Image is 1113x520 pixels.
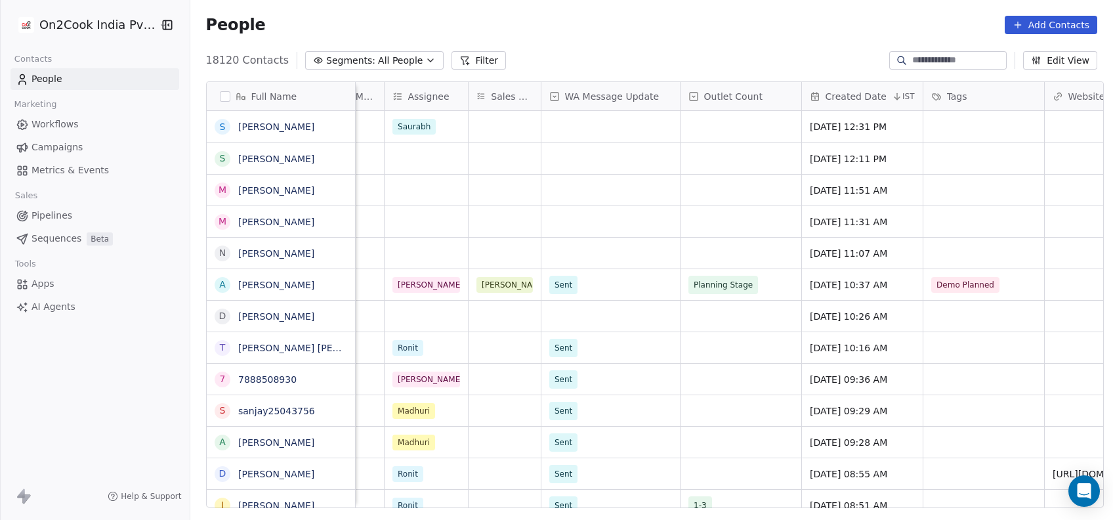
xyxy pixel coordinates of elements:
[206,53,289,68] span: 18120 Contacts
[9,186,43,206] span: Sales
[451,51,506,70] button: Filter
[1068,90,1105,103] span: Website
[1068,475,1100,507] div: Open Intercom Messenger
[810,310,915,323] span: [DATE] 10:26 AM
[810,341,915,355] span: [DATE] 10:16 AM
[218,215,226,228] div: m
[108,491,181,502] a: Help & Support
[121,491,181,502] span: Help & Support
[219,372,225,386] div: 7
[681,82,801,110] div: Outlet Count
[555,278,572,292] span: Sent
[555,341,572,355] span: Sent
[392,372,460,387] span: [PERSON_NAME]
[469,82,541,110] div: Sales Rep
[238,280,314,290] a: [PERSON_NAME]
[694,278,753,292] span: Planning Stage
[694,499,707,512] span: 1-3
[947,90,967,103] span: Tags
[392,340,423,356] span: Ronit
[18,17,34,33] img: on2cook%20logo-04%20copy.jpg
[238,248,314,259] a: [PERSON_NAME]
[10,205,179,227] a: Pipelines
[87,232,113,246] span: Beta
[238,185,314,196] a: [PERSON_NAME]
[10,137,179,158] a: Campaigns
[931,277,999,293] span: Demo Planned
[810,499,915,512] span: [DATE] 08:51 AM
[10,296,179,318] a: AI Agents
[810,467,915,481] span: [DATE] 08:55 AM
[810,404,915,418] span: [DATE] 09:29 AM
[39,16,156,33] span: On2Cook India Pvt. Ltd.
[555,499,572,512] span: Sent
[810,373,915,386] span: [DATE] 09:36 AM
[810,247,915,260] span: [DATE] 11:07 AM
[219,309,226,323] div: D
[219,120,225,134] div: S
[219,435,226,449] div: A
[826,90,887,103] span: Created Date
[1023,51,1097,70] button: Edit View
[704,90,763,103] span: Outlet Count
[219,404,225,418] div: s
[555,467,572,481] span: Sent
[238,121,314,132] a: [PERSON_NAME]
[10,273,179,295] a: Apps
[392,435,435,450] span: Madhuri
[810,152,915,165] span: [DATE] 12:11 PM
[9,49,58,69] span: Contacts
[10,160,179,181] a: Metrics & Events
[251,90,297,103] span: Full Name
[207,82,355,110] div: Full Name
[238,469,314,479] a: [PERSON_NAME]
[31,141,83,154] span: Campaigns
[9,95,62,114] span: Marketing
[810,215,915,228] span: [DATE] 11:31 AM
[392,466,423,482] span: Ronit
[810,278,915,292] span: [DATE] 10:37 AM
[10,68,179,90] a: People
[238,374,297,385] a: 7888508930
[810,184,915,197] span: [DATE] 11:51 AM
[31,209,72,223] span: Pipelines
[219,246,225,260] div: N
[392,277,460,293] span: [PERSON_NAME]
[219,152,225,165] div: S
[923,82,1044,110] div: Tags
[238,154,314,164] a: [PERSON_NAME]
[10,228,179,249] a: SequencesBeta
[219,278,226,292] div: A
[555,436,572,449] span: Sent
[392,403,435,419] span: Madhuri
[207,111,356,508] div: grid
[555,404,572,418] span: Sent
[1005,16,1097,34] button: Add Contacts
[802,82,923,110] div: Created DateIST
[31,72,62,86] span: People
[392,119,436,135] span: Saurabh
[238,217,314,227] a: [PERSON_NAME]
[238,343,394,353] a: [PERSON_NAME] [PERSON_NAME]
[476,277,533,293] span: [PERSON_NAME]
[16,14,150,36] button: On2Cook India Pvt. Ltd.
[385,82,468,110] div: Assignee
[219,467,226,481] div: D
[31,277,54,291] span: Apps
[238,500,314,511] a: [PERSON_NAME]
[408,90,450,103] span: Assignee
[31,118,79,131] span: Workflows
[31,300,75,314] span: AI Agents
[220,498,223,512] div: J
[31,163,109,177] span: Metrics & Events
[219,341,225,355] div: T
[491,90,532,103] span: Sales Rep
[218,183,226,197] div: M
[238,311,314,322] a: [PERSON_NAME]
[31,232,81,246] span: Sequences
[206,15,266,35] span: People
[10,114,179,135] a: Workflows
[555,373,572,386] span: Sent
[378,54,423,68] span: All People
[326,54,375,68] span: Segments:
